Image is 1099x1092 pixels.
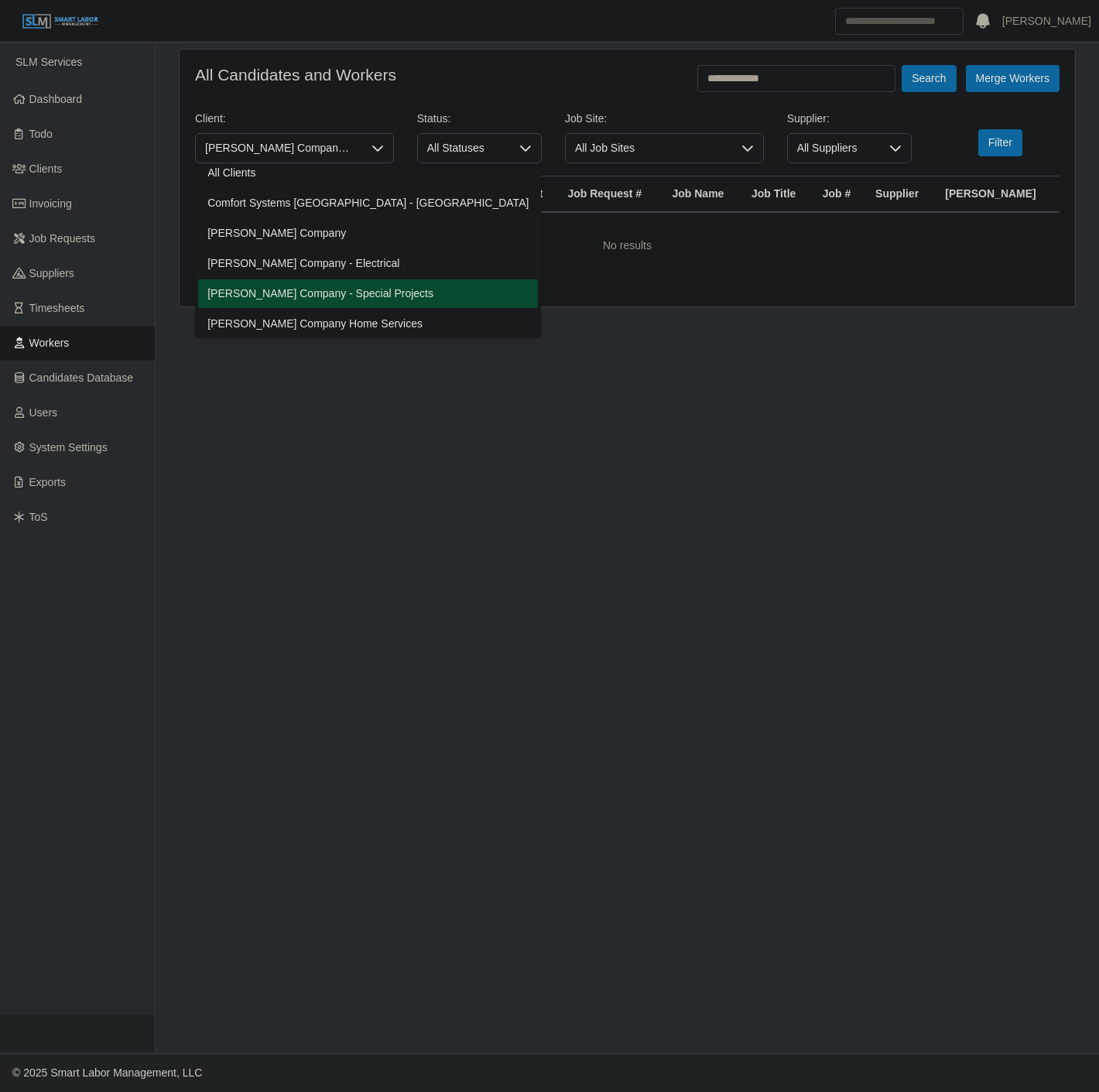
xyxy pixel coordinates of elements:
th: Job Name [662,176,742,213]
span: [PERSON_NAME] Company - Electrical [207,255,399,272]
span: All Statuses [418,134,510,163]
td: No results [195,212,1060,279]
label: Status: [417,111,451,127]
h4: All Candidates and Workers [195,65,396,84]
th: Job Title [742,176,813,213]
label: Supplier: [787,111,830,127]
li: Lee Company - Electrical [198,249,538,278]
span: [PERSON_NAME] Company - Special Projects [207,286,433,302]
img: SLM Logo [22,13,99,30]
span: Exports [29,476,66,488]
span: Workers [29,337,70,349]
a: [PERSON_NAME] [1002,13,1091,29]
span: Clients [29,163,63,175]
span: Invoicing [29,197,72,210]
span: Comfort Systems [GEOGRAPHIC_DATA] - [GEOGRAPHIC_DATA] [207,195,529,211]
span: Users [29,406,58,419]
span: SLM Services [15,56,82,68]
span: Suppliers [29,267,74,279]
input: Search [835,8,964,35]
th: Job # [813,176,866,213]
label: Client: [195,111,226,127]
label: Job Site: [565,111,607,127]
span: Timesheets [29,302,85,314]
button: Search [902,65,956,92]
span: All Suppliers [788,134,880,163]
span: Lee Company - Special Projects [196,134,362,163]
th: Job Request # [558,176,662,213]
li: Lee Company Home Services [198,310,538,338]
span: All Clients [207,165,255,181]
li: Comfort Systems USA - Central TX [198,189,538,217]
th: Supplier [866,176,936,213]
span: ToS [29,511,48,523]
span: Dashboard [29,93,83,105]
span: [PERSON_NAME] Company [207,225,346,241]
li: Lee Company [198,219,538,248]
span: All Job Sites [566,134,732,163]
span: Job Requests [29,232,96,245]
li: Lee Company - Special Projects [198,279,538,308]
button: Filter [978,129,1022,156]
button: Merge Workers [966,65,1060,92]
span: Todo [29,128,53,140]
span: © 2025 Smart Labor Management, LLC [12,1066,202,1079]
li: All Clients [198,159,538,187]
span: [PERSON_NAME] Company Home Services [207,316,423,332]
span: Candidates Database [29,371,134,384]
span: System Settings [29,441,108,454]
th: [PERSON_NAME] [936,176,1060,213]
